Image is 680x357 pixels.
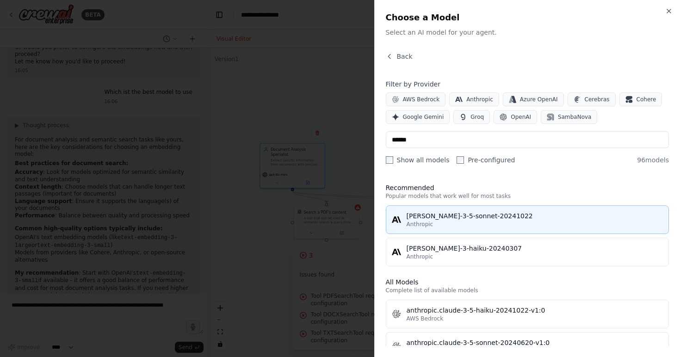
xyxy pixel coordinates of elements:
[541,110,597,124] button: SambaNova
[403,113,444,121] span: Google Gemini
[453,110,490,124] button: Groq
[386,28,669,37] p: Select an AI model for your agent.
[637,96,656,103] span: Cohere
[386,300,669,328] button: anthropic.claude-3-5-haiku-20241022-v1:0AWS Bedrock
[386,11,669,24] h2: Choose a Model
[386,110,450,124] button: Google Gemini
[466,96,493,103] span: Anthropic
[386,52,413,61] button: Back
[407,253,433,260] span: Anthropic
[520,96,558,103] span: Azure OpenAI
[407,315,444,322] span: AWS Bedrock
[619,92,662,106] button: Cohere
[407,244,663,253] div: [PERSON_NAME]-3-haiku-20240307
[407,338,663,347] div: anthropic.claude-3-5-sonnet-20240620-v1:0
[568,92,616,106] button: Cerebras
[407,306,663,315] div: anthropic.claude-3-5-haiku-20241022-v1:0
[386,155,450,165] label: Show all models
[386,183,669,192] h3: Recommended
[407,221,433,228] span: Anthropic
[386,277,669,287] h3: All Models
[470,113,484,121] span: Groq
[407,211,663,221] div: [PERSON_NAME]-3-5-sonnet-20241022
[585,96,610,103] span: Cerebras
[494,110,537,124] button: OpenAI
[386,156,393,164] input: Show all models
[386,80,669,89] h4: Filter by Provider
[386,92,446,106] button: AWS Bedrock
[457,156,464,164] input: Pre-configured
[386,287,669,294] p: Complete list of available models
[637,155,669,165] span: 96 models
[386,205,669,234] button: [PERSON_NAME]-3-5-sonnet-20241022Anthropic
[457,155,515,165] label: Pre-configured
[503,92,564,106] button: Azure OpenAI
[397,52,413,61] span: Back
[449,92,499,106] button: Anthropic
[403,96,440,103] span: AWS Bedrock
[386,192,669,200] p: Popular models that work well for most tasks
[558,113,591,121] span: SambaNova
[511,113,531,121] span: OpenAI
[386,238,669,266] button: [PERSON_NAME]-3-haiku-20240307Anthropic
